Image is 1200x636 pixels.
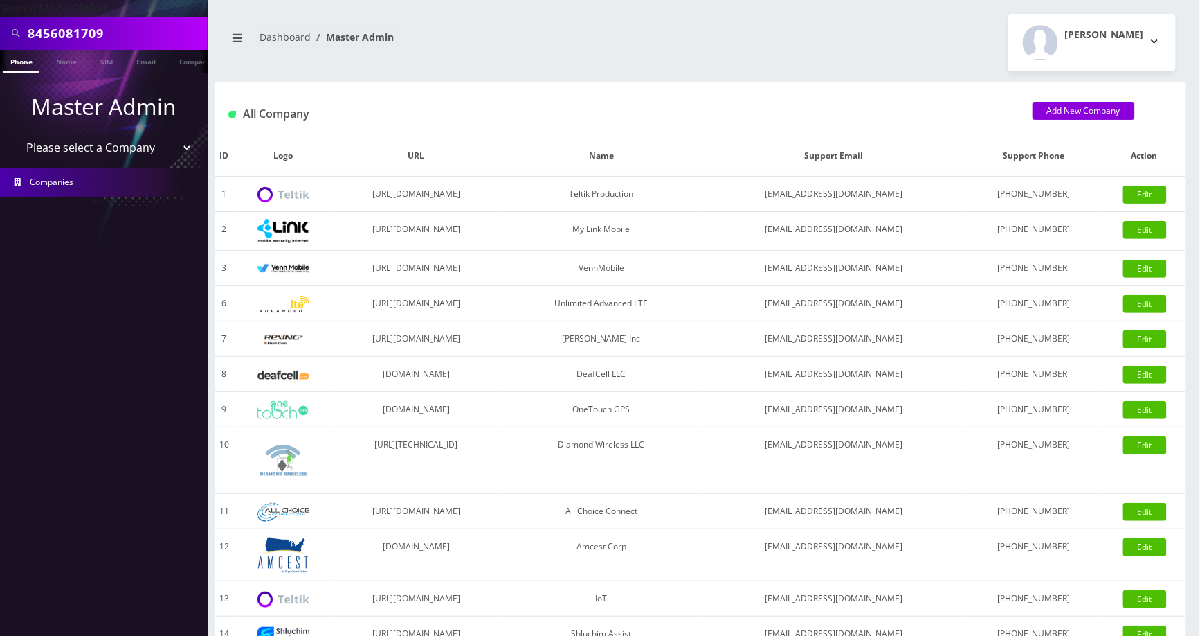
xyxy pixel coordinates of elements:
[500,286,702,321] td: Unlimited Advanced LTE
[1123,538,1167,556] a: Edit
[228,111,236,118] img: All Company
[333,392,500,427] td: [DOMAIN_NAME]
[703,321,965,357] td: [EMAIL_ADDRESS][DOMAIN_NAME]
[1103,136,1186,177] th: Action
[333,529,500,581] td: [DOMAIN_NAME]
[703,494,965,529] td: [EMAIL_ADDRESS][DOMAIN_NAME]
[1123,186,1167,204] a: Edit
[500,581,702,617] td: IoT
[500,392,702,427] td: OneTouch GPS
[703,251,965,286] td: [EMAIL_ADDRESS][DOMAIN_NAME]
[1123,503,1167,521] a: Edit
[333,136,500,177] th: URL
[257,371,309,380] img: DeafCell LLC
[965,136,1103,177] th: Support Phone
[333,286,500,321] td: [URL][DOMAIN_NAME]
[965,286,1103,321] td: [PHONE_NUMBER]
[500,427,702,494] td: Diamond Wireless LLC
[500,321,702,357] td: [PERSON_NAME] Inc
[333,581,500,617] td: [URL][DOMAIN_NAME]
[333,212,500,251] td: [URL][DOMAIN_NAME]
[1123,436,1167,454] a: Edit
[215,286,234,321] td: 6
[333,251,500,286] td: [URL][DOMAIN_NAME]
[333,427,500,494] td: [URL][TECHNICAL_ID]
[129,50,163,71] a: Email
[215,177,234,212] td: 1
[703,581,965,617] td: [EMAIL_ADDRESS][DOMAIN_NAME]
[703,177,965,212] td: [EMAIL_ADDRESS][DOMAIN_NAME]
[703,427,965,494] td: [EMAIL_ADDRESS][DOMAIN_NAME]
[965,581,1103,617] td: [PHONE_NUMBER]
[500,529,702,581] td: Amcest Corp
[215,251,234,286] td: 3
[965,427,1103,494] td: [PHONE_NUMBER]
[215,212,234,251] td: 2
[172,50,219,71] a: Company
[500,177,702,212] td: Teltik Production
[500,357,702,392] td: DeafCell LLC
[215,136,234,177] th: ID
[311,30,394,44] li: Master Admin
[703,392,965,427] td: [EMAIL_ADDRESS][DOMAIN_NAME]
[234,136,333,177] th: Logo
[215,581,234,617] td: 13
[333,494,500,529] td: [URL][DOMAIN_NAME]
[215,357,234,392] td: 8
[30,176,74,188] span: Companies
[257,264,309,274] img: VennMobile
[257,219,309,243] img: My Link Mobile
[257,536,309,574] img: Amcest Corp
[215,392,234,427] td: 9
[1123,260,1167,278] a: Edit
[225,23,690,62] nav: breadcrumb
[3,50,39,73] a: Phone
[257,401,309,419] img: OneTouch GPS
[703,136,965,177] th: Support Email
[1123,295,1167,313] a: Edit
[703,529,965,581] td: [EMAIL_ADDRESS][DOMAIN_NAME]
[500,212,702,251] td: My Link Mobile
[1008,14,1176,71] button: [PERSON_NAME]
[93,50,120,71] a: SIM
[703,212,965,251] td: [EMAIL_ADDRESS][DOMAIN_NAME]
[257,333,309,346] img: Rexing Inc
[333,177,500,212] td: [URL][DOMAIN_NAME]
[1123,590,1167,608] a: Edit
[965,357,1103,392] td: [PHONE_NUMBER]
[1123,401,1167,419] a: Edit
[965,177,1103,212] td: [PHONE_NUMBER]
[965,494,1103,529] td: [PHONE_NUMBER]
[1123,330,1167,348] a: Edit
[703,286,965,321] td: [EMAIL_ADDRESS][DOMAIN_NAME]
[215,529,234,581] td: 12
[703,357,965,392] td: [EMAIL_ADDRESS][DOMAIN_NAME]
[500,494,702,529] td: All Choice Connect
[260,30,311,44] a: Dashboard
[500,251,702,286] td: VennMobile
[965,212,1103,251] td: [PHONE_NUMBER]
[228,107,1012,121] h1: All Company
[215,321,234,357] td: 7
[215,427,234,494] td: 10
[1065,29,1144,41] h2: [PERSON_NAME]
[71,1,107,16] strong: Global
[49,50,84,71] a: Name
[1123,366,1167,384] a: Edit
[257,187,309,203] img: Teltik Production
[215,494,234,529] td: 11
[257,296,309,313] img: Unlimited Advanced LTE
[333,357,500,392] td: [DOMAIN_NAME]
[257,503,309,522] img: All Choice Connect
[1123,221,1167,239] a: Edit
[965,529,1103,581] td: [PHONE_NUMBER]
[257,592,309,608] img: IoT
[257,434,309,486] img: Diamond Wireless LLC
[965,392,1103,427] td: [PHONE_NUMBER]
[333,321,500,357] td: [URL][DOMAIN_NAME]
[28,20,204,46] input: Search All Companies
[965,251,1103,286] td: [PHONE_NUMBER]
[965,321,1103,357] td: [PHONE_NUMBER]
[500,136,702,177] th: Name
[1033,102,1135,120] a: Add New Company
